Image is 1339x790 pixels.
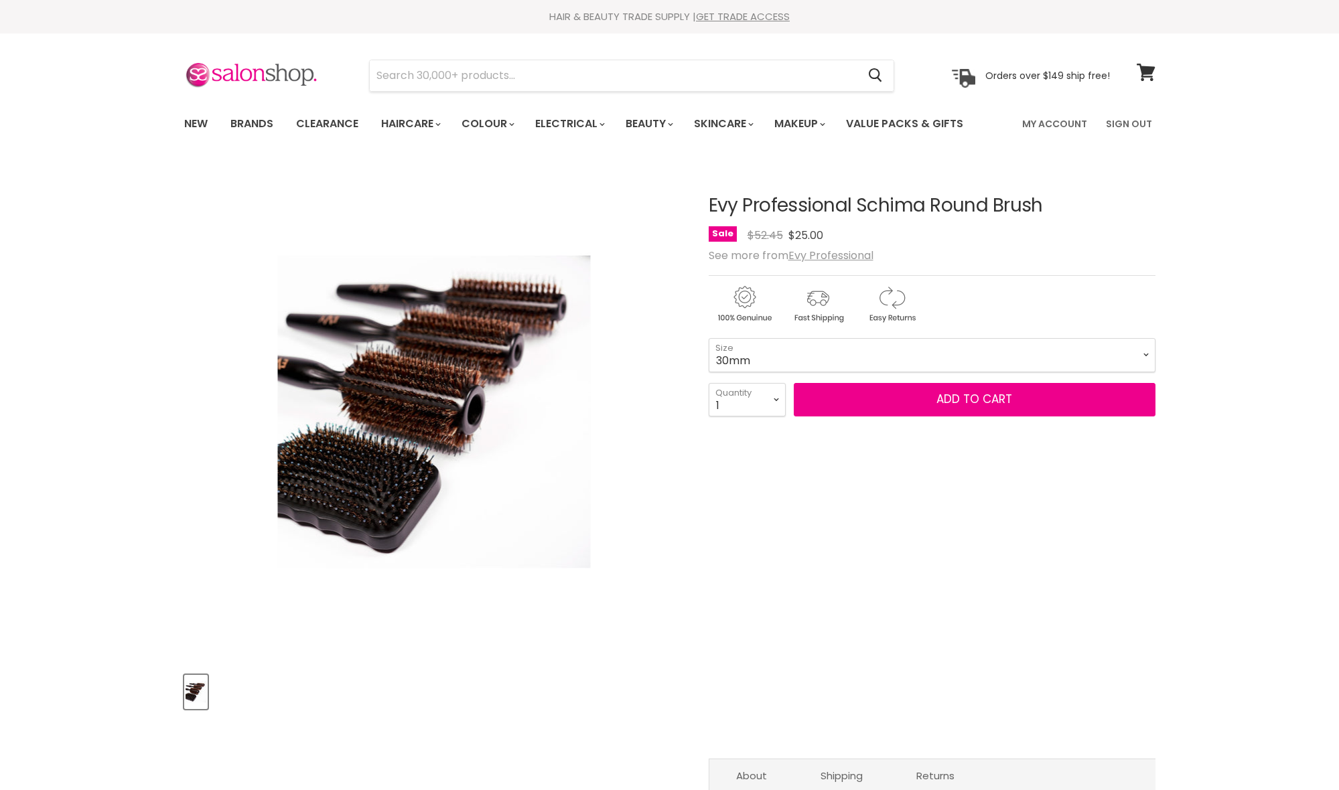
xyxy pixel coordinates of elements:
[788,248,873,263] a: Evy Professional
[371,110,449,138] a: Haircare
[277,177,590,646] img: Evy Professional Schima Round Brush
[167,104,1172,143] nav: Main
[709,195,1155,216] h1: Evy Professional Schima Round Brush
[286,110,368,138] a: Clearance
[616,110,681,138] a: Beauty
[858,60,894,91] button: Search
[696,9,790,23] a: GET TRADE ACCESS
[220,110,283,138] a: Brands
[709,284,780,325] img: genuine.gif
[370,60,858,91] input: Search
[186,676,206,708] img: Evy Professional Schima Round Brush
[369,60,894,92] form: Product
[684,110,762,138] a: Skincare
[709,383,786,416] select: Quantity
[174,110,218,138] a: New
[709,226,737,242] span: Sale
[782,284,853,325] img: shipping.gif
[788,228,823,243] span: $25.00
[985,69,1110,81] p: Orders over $149 ship free!
[1014,110,1095,138] a: My Account
[184,675,208,709] button: Evy Professional Schima Round Brush
[856,284,927,325] img: returns.gif
[709,248,873,263] span: See more from
[525,110,613,138] a: Electrical
[451,110,522,138] a: Colour
[936,391,1012,407] span: Add to cart
[836,110,973,138] a: Value Packs & Gifts
[174,104,994,143] ul: Main menu
[764,110,833,138] a: Makeup
[794,383,1155,416] button: Add to cart
[167,10,1172,23] div: HAIR & BEAUTY TRADE SUPPLY |
[1098,110,1160,138] a: Sign Out
[748,228,783,243] span: $52.45
[182,671,687,709] div: Product thumbnails
[184,162,685,662] div: Evy Professional Schima Round Brush image. Click or Scroll to Zoom.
